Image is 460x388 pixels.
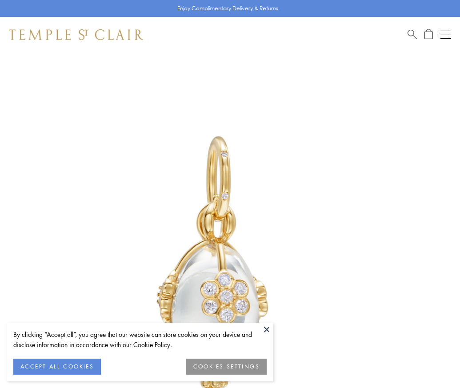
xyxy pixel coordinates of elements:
div: By clicking “Accept all”, you agree that our website can store cookies on your device and disclos... [13,329,267,350]
a: Search [408,29,417,40]
p: Enjoy Complimentary Delivery & Returns [177,4,278,13]
img: Temple St. Clair [9,29,143,40]
button: Open navigation [440,29,451,40]
button: COOKIES SETTINGS [186,359,267,375]
button: ACCEPT ALL COOKIES [13,359,101,375]
a: Open Shopping Bag [424,29,433,40]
